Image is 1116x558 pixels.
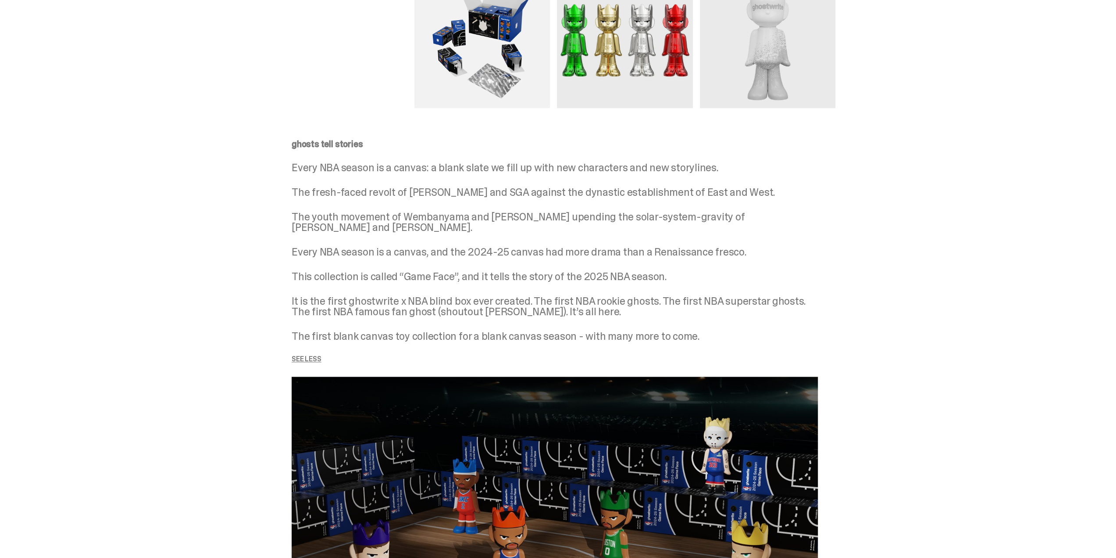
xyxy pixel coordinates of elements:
p: The first blank canvas toy collection for a blank canvas season - with many more to come. [292,331,818,342]
p: It is the first ghostwrite x NBA blind box ever created. The first NBA rookie ghosts. The first N... [292,296,818,317]
p: The fresh-faced revolt of [PERSON_NAME] and SGA against the dynastic establishment of East and West. [292,187,818,198]
p: This collection is called “Game Face”, and it tells the story of the 2025 NBA season. [292,271,818,282]
p: Every NBA season is a canvas: a blank slate we fill up with new characters and new storylines. [292,162,818,173]
p: The youth movement of Wembanyama and [PERSON_NAME] upending the solar-system-gravity of [PERSON_N... [292,212,818,233]
p: Every NBA season is a canvas, and the 2024-25 canvas had more drama than a Renaissance fresco. [292,247,818,257]
p: See less [292,356,818,363]
p: ghosts tell stories [292,140,818,148]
